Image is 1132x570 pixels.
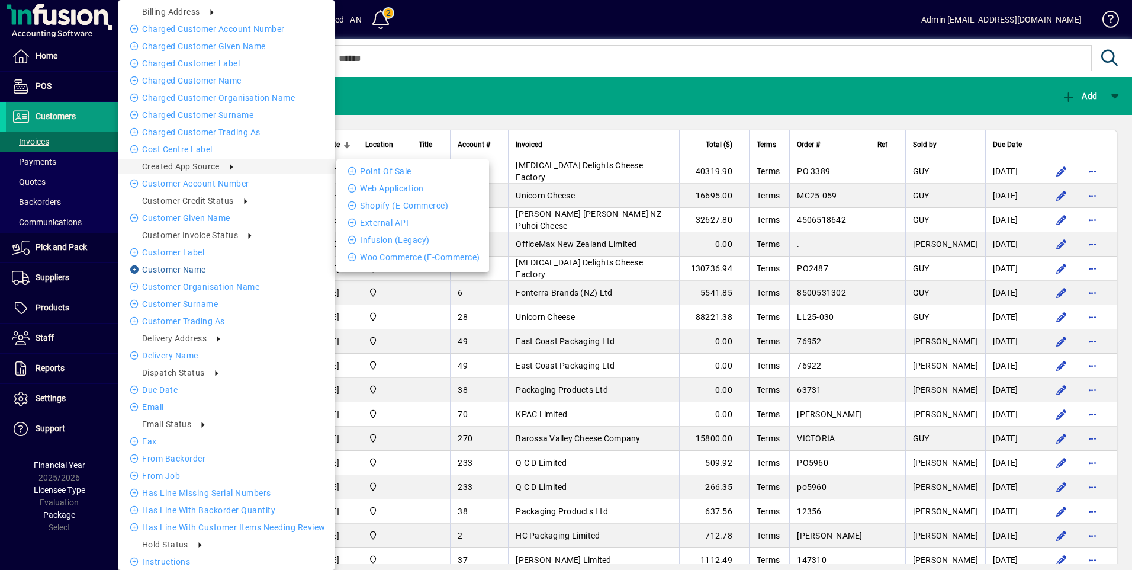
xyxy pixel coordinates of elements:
[118,56,335,71] li: Charged Customer label
[118,555,335,569] li: Instructions
[118,262,335,277] li: Customer name
[118,520,335,534] li: Has Line With Customer Items Needing Review
[118,383,335,397] li: Due date
[142,368,205,377] span: Dispatch Status
[142,230,238,240] span: Customer Invoice Status
[142,162,220,171] span: Created App Source
[142,334,207,343] span: Delivery address
[118,211,335,225] li: Customer Given name
[118,451,335,466] li: From Backorder
[118,486,335,500] li: Has Line Missing Serial Numbers
[118,314,335,328] li: Customer Trading as
[118,125,335,139] li: Charged Customer Trading as
[118,297,335,311] li: Customer Surname
[118,39,335,53] li: Charged Customer Given name
[118,91,335,105] li: Charged Customer Organisation name
[118,503,335,517] li: Has Line With Backorder Quantity
[142,420,191,429] span: Email status
[118,22,335,36] li: Charged Customer Account number
[118,280,335,294] li: Customer Organisation name
[118,400,335,414] li: Email
[118,108,335,122] li: Charged Customer Surname
[118,177,335,191] li: Customer Account number
[142,540,188,549] span: Hold Status
[118,142,335,156] li: Cost Centre Label
[118,469,335,483] li: From Job
[142,196,234,206] span: Customer credit status
[118,348,335,363] li: Delivery name
[118,73,335,88] li: Charged Customer name
[118,434,335,449] li: Fax
[118,245,335,260] li: Customer label
[142,7,200,17] span: Billing address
